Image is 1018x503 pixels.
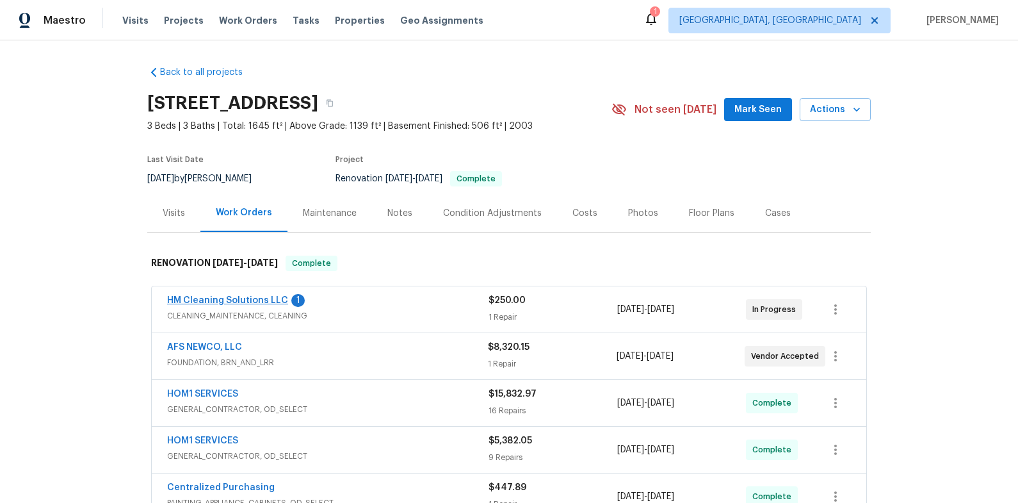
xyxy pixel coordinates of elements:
[751,350,824,363] span: Vendor Accepted
[810,102,860,118] span: Actions
[387,207,412,220] div: Notes
[335,156,364,163] span: Project
[416,174,442,183] span: [DATE]
[167,403,489,416] span: GENERAL_CONTRACTOR, OD_SELECT
[216,206,272,219] div: Work Orders
[647,492,674,501] span: [DATE]
[489,451,617,464] div: 9 Repairs
[303,207,357,220] div: Maintenance
[752,303,801,316] span: In Progress
[147,120,611,133] span: 3 Beds | 3 Baths | Total: 1645 ft² | Above Grade: 1139 ft² | Basement Finished: 506 ft² | 2003
[617,352,643,361] span: [DATE]
[921,14,999,27] span: [PERSON_NAME]
[151,256,278,271] h6: RENOVATION
[167,483,275,492] a: Centralized Purchasing
[335,174,502,183] span: Renovation
[489,436,532,445] span: $5,382.05
[147,174,174,183] span: [DATE]
[617,445,644,454] span: [DATE]
[489,390,537,399] span: $15,832.97
[617,397,674,409] span: -
[122,14,149,27] span: Visits
[647,445,674,454] span: [DATE]
[287,257,336,270] span: Complete
[167,450,489,463] span: GENERAL_CONTRACTOR, OD_SELECT
[147,243,871,284] div: RENOVATION [DATE]-[DATE]Complete
[167,390,238,399] a: HOM1 SERVICES
[489,296,526,305] span: $250.00
[647,305,674,314] span: [DATE]
[167,356,488,369] span: FOUNDATION, BRN_AND_LRR
[318,92,341,115] button: Copy Address
[443,207,542,220] div: Condition Adjustments
[219,14,277,27] span: Work Orders
[617,443,674,456] span: -
[654,5,657,18] div: 1
[164,14,204,27] span: Projects
[385,174,412,183] span: [DATE]
[167,343,242,352] a: AFS NEWCO, LLC
[617,303,674,316] span: -
[647,399,674,408] span: [DATE]
[451,175,501,183] span: Complete
[293,16,319,25] span: Tasks
[213,258,243,267] span: [DATE]
[617,399,644,408] span: [DATE]
[689,207,734,220] div: Floor Plans
[167,436,238,445] a: HOM1 SERVICES
[752,397,796,409] span: Complete
[488,358,616,370] div: 1 Repair
[724,98,792,122] button: Mark Seen
[752,443,796,456] span: Complete
[247,258,278,267] span: [DATE]
[634,103,716,116] span: Not seen [DATE]
[167,296,288,305] a: HM Cleaning Solutions LLC
[489,404,617,417] div: 16 Repairs
[628,207,658,220] div: Photos
[167,309,489,322] span: CLEANING_MAINTENANCE, CLEANING
[489,483,526,492] span: $447.89
[734,102,782,118] span: Mark Seen
[335,14,385,27] span: Properties
[752,490,796,503] span: Complete
[488,343,529,352] span: $8,320.15
[213,258,278,267] span: -
[617,305,644,314] span: [DATE]
[489,311,617,324] div: 1 Repair
[617,350,674,363] span: -
[291,294,305,307] div: 1
[385,174,442,183] span: -
[617,490,674,503] span: -
[44,14,86,27] span: Maestro
[617,492,644,501] span: [DATE]
[800,98,871,122] button: Actions
[147,171,267,186] div: by [PERSON_NAME]
[572,207,597,220] div: Costs
[647,352,674,361] span: [DATE]
[765,207,791,220] div: Cases
[147,156,204,163] span: Last Visit Date
[163,207,185,220] div: Visits
[400,14,483,27] span: Geo Assignments
[147,97,318,110] h2: [STREET_ADDRESS]
[147,66,270,79] a: Back to all projects
[679,14,861,27] span: [GEOGRAPHIC_DATA], [GEOGRAPHIC_DATA]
